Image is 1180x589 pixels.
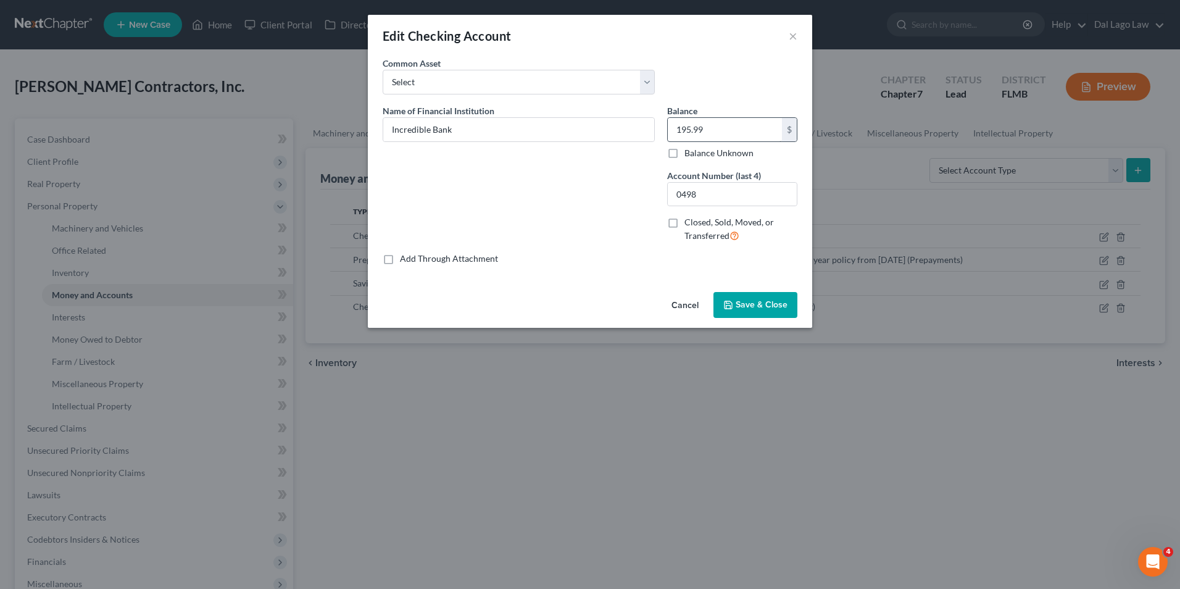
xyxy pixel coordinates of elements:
input: Enter name... [383,118,654,141]
button: × [789,28,797,43]
label: Balance [667,104,697,117]
span: Edit [383,28,405,43]
span: Save & Close [736,299,787,310]
span: Name of Financial Institution [383,106,494,116]
div: $ [782,118,797,141]
label: Common Asset [383,57,441,70]
label: Balance Unknown [684,147,754,159]
span: 4 [1163,547,1173,557]
iframe: Intercom live chat [1138,547,1168,577]
span: Checking Account [408,28,511,43]
input: 0.00 [668,118,782,141]
span: Closed, Sold, Moved, or Transferred [684,217,774,241]
input: XXXX [668,183,797,206]
label: Add Through Attachment [400,253,498,265]
button: Save & Close [713,292,797,318]
label: Account Number (last 4) [667,169,761,182]
button: Cancel [662,293,708,318]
